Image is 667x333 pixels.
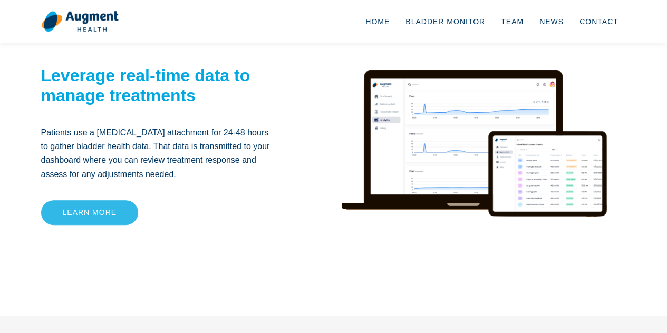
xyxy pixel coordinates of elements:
a: Home [357,4,398,39]
a: Contact [572,4,626,39]
h2: Leverage real-time data to manage treatments [41,65,276,106]
img: logo [41,11,119,33]
p: Patients use a [MEDICAL_DATA] attachment for 24-48 hours to gather bladder health data. That data... [41,126,276,182]
a: Team [493,4,531,39]
a: Learn more [41,200,139,225]
a: News [531,4,572,39]
a: Bladder Monitor [398,4,493,39]
img: device render [342,42,607,279]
